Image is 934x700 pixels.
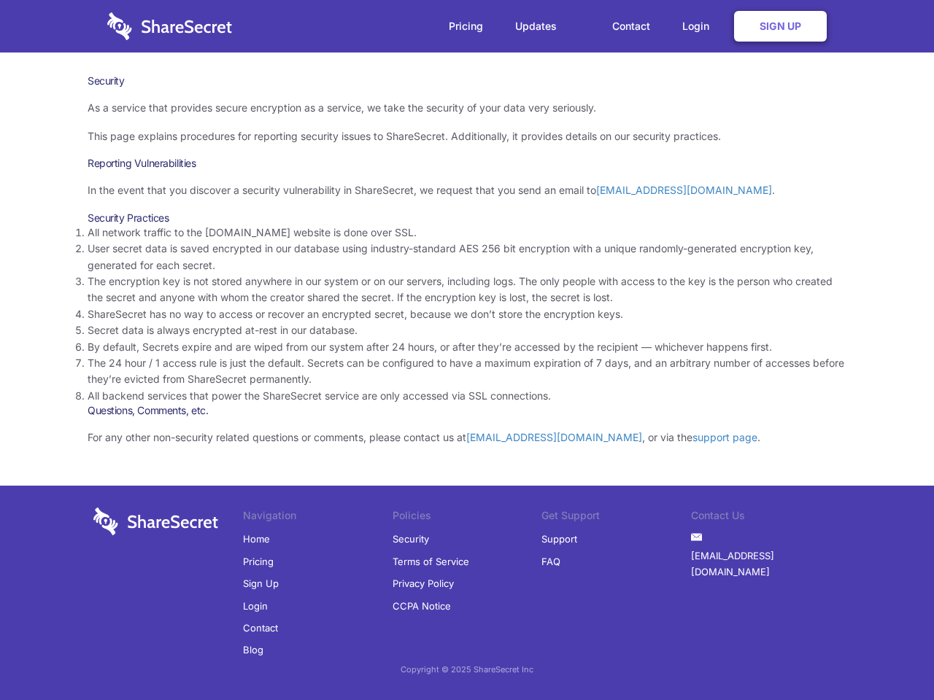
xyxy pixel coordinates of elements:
[434,4,498,49] a: Pricing
[598,4,665,49] a: Contact
[88,157,846,170] h3: Reporting Vulnerabilities
[88,306,846,322] li: ShareSecret has no way to access or recover an encrypted secret, because we don’t store the encry...
[88,388,846,404] li: All backend services that power the ShareSecret service are only accessed via SSL connections.
[107,12,232,40] img: logo-wordmark-white-trans-d4663122ce5f474addd5e946df7df03e33cb6a1c49d2221995e7729f52c070b2.svg
[88,339,846,355] li: By default, Secrets expire and are wiped from our system after 24 hours, or after they’re accesse...
[88,355,846,388] li: The 24 hour / 1 access rule is just the default. Secrets can be configured to have a maximum expi...
[393,551,469,572] a: Terms of Service
[243,528,270,550] a: Home
[88,225,846,241] li: All network traffic to the [DOMAIN_NAME] website is done over SSL.
[88,182,846,198] p: In the event that you discover a security vulnerability in ShareSecret, we request that you send ...
[691,545,841,583] a: [EMAIL_ADDRESS][DOMAIN_NAME]
[393,572,454,594] a: Privacy Policy
[541,507,691,528] li: Get Support
[692,431,757,443] a: support page
[393,507,542,528] li: Policies
[691,507,841,528] li: Contact Us
[393,528,429,550] a: Security
[243,551,274,572] a: Pricing
[734,11,827,42] a: Sign Up
[668,4,731,49] a: Login
[88,74,846,87] h1: Security
[88,322,846,338] li: Secret data is always encrypted at-rest in our database.
[541,551,560,572] a: FAQ
[88,211,846,225] h3: Security Practices
[243,639,263,661] a: Blog
[88,273,846,306] li: The encryption key is not stored anywhere in our system or on our servers, including logs. The on...
[243,507,393,528] li: Navigation
[596,184,772,196] a: [EMAIL_ADDRESS][DOMAIN_NAME]
[393,595,451,617] a: CCPA Notice
[88,241,846,273] li: User secret data is saved encrypted in our database using industry-standard AES 256 bit encryptio...
[541,528,577,550] a: Support
[466,431,642,443] a: [EMAIL_ADDRESS][DOMAIN_NAME]
[88,100,846,116] p: As a service that provides secure encryption as a service, we take the security of your data very...
[243,572,279,594] a: Sign Up
[88,429,846,446] p: For any other non-security related questions or comments, please contact us at , or via the .
[93,507,218,535] img: logo-wordmark-white-trans-d4663122ce5f474addd5e946df7df03e33cb6a1c49d2221995e7729f52c070b2.svg
[243,595,268,617] a: Login
[88,404,846,417] h3: Questions, Comments, etc.
[88,128,846,144] p: This page explains procedures for reporting security issues to ShareSecret. Additionally, it prov...
[243,617,278,639] a: Contact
